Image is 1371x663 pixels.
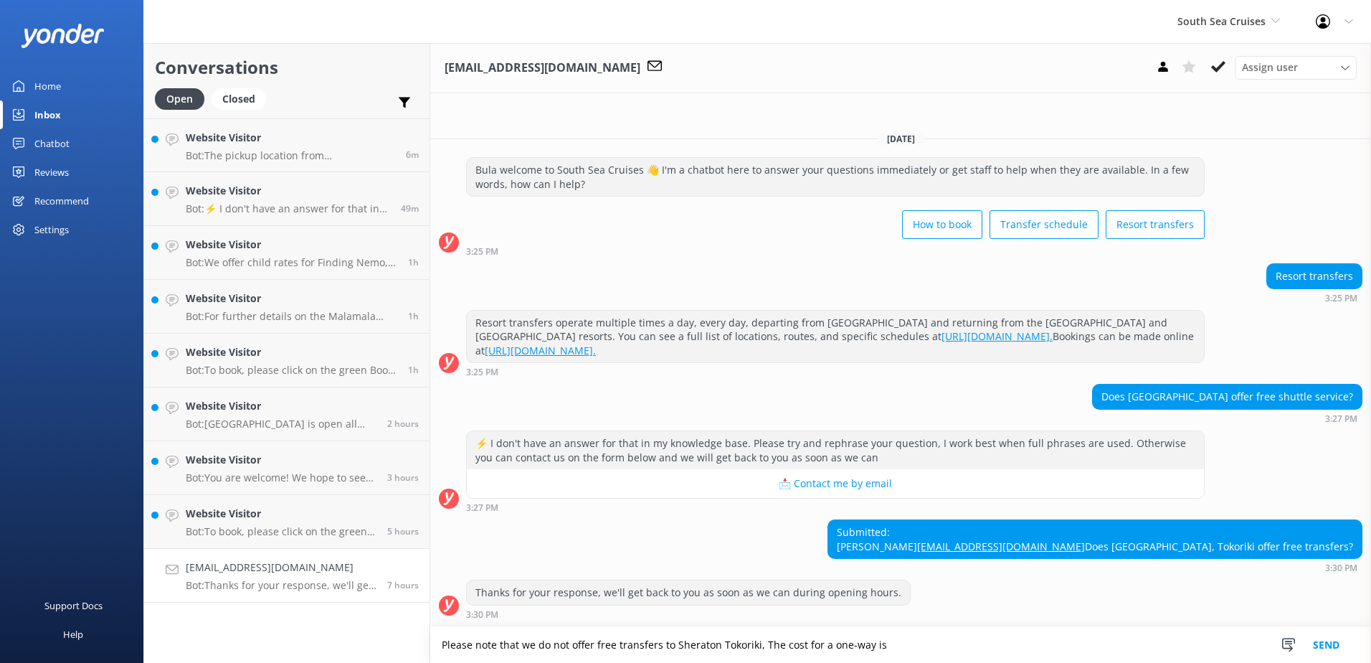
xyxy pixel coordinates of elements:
a: Website VisitorBot:For further details on the Malamala Half Day Tour and [GEOGRAPHIC_DATA] Half D... [144,280,430,334]
a: [EMAIL_ADDRESS][DOMAIN_NAME]Bot:Thanks for your response, we'll get back to you as soon as we can... [144,549,430,603]
span: 06:12am 17-Aug-2025 (UTC +12:00) Pacific/Auckland [387,525,419,537]
div: Support Docs [44,591,103,620]
a: [URL][DOMAIN_NAME]. [941,329,1053,343]
strong: 3:27 PM [1325,415,1357,423]
a: Website VisitorBot:To book, please click on the green Book Now button on our website and follow t... [144,495,430,549]
div: Chatbot [34,129,70,158]
h3: [EMAIL_ADDRESS][DOMAIN_NAME] [445,59,640,77]
div: Resort transfers [1267,264,1362,288]
a: Open [155,90,212,106]
span: 07:18am 17-Aug-2025 (UTC +12:00) Pacific/Auckland [387,471,419,484]
a: Website VisitorBot:We offer child rates for Finding Nemo, [GEOGRAPHIC_DATA] Day Trips, Combo-crui... [144,226,430,280]
div: Inbox [34,100,61,129]
h4: Website Visitor [186,183,390,199]
a: [EMAIL_ADDRESS][DOMAIN_NAME] [917,540,1085,553]
a: Website VisitorBot:To book, please click on the green Book Now button on our website and follow t... [144,334,430,387]
h4: Website Visitor [186,237,397,253]
div: Reviews [34,158,69,187]
span: 09:32am 17-Aug-2025 (UTC +12:00) Pacific/Auckland [408,256,419,268]
div: Resort transfers operate multiple times a day, every day, departing from [GEOGRAPHIC_DATA] and re... [467,311,1204,363]
div: 03:25am 17-Aug-2025 (UTC +12:00) Pacific/Auckland [466,367,1205,377]
span: 09:26am 17-Aug-2025 (UTC +12:00) Pacific/Auckland [408,364,419,376]
h4: Website Visitor [186,130,395,146]
h2: Conversations [155,54,419,81]
div: 03:30am 17-Aug-2025 (UTC +12:00) Pacific/Auckland [466,609,911,619]
a: Website VisitorBot:[GEOGRAPHIC_DATA] is open all year round, including October, except when it is... [144,387,430,441]
strong: 3:27 PM [466,504,498,512]
h4: Website Visitor [186,506,376,522]
span: Assign user [1242,60,1298,75]
h4: Website Visitor [186,398,376,414]
span: 08:18am 17-Aug-2025 (UTC +12:00) Pacific/Auckland [387,418,419,430]
h4: Website Visitor [186,344,397,360]
button: 📩 Contact me by email [467,469,1204,498]
span: 11:08am 17-Aug-2025 (UTC +12:00) Pacific/Auckland [406,149,419,161]
div: 03:27am 17-Aug-2025 (UTC +12:00) Pacific/Auckland [466,502,1205,512]
span: 09:28am 17-Aug-2025 (UTC +12:00) Pacific/Auckland [408,310,419,322]
textarea: Please note that we do not offer free transfers to Sheraton Tokoriki, The cost for a one-way is [430,627,1371,663]
strong: 3:30 PM [466,611,498,619]
a: Website VisitorBot:⚡ I don't have an answer for that in my knowledge base. Please try and rephras... [144,172,430,226]
div: 03:25am 17-Aug-2025 (UTC +12:00) Pacific/Auckland [466,246,1205,256]
div: Help [63,620,83,649]
p: Bot: You are welcome! We hope to see you soon! [186,471,376,484]
button: How to book [902,210,982,239]
div: ⚡ I don't have an answer for that in my knowledge base. Please try and rephrase your question, I ... [467,431,1204,469]
span: 10:24am 17-Aug-2025 (UTC +12:00) Pacific/Auckland [401,202,419,215]
h4: [EMAIL_ADDRESS][DOMAIN_NAME] [186,560,376,575]
div: Home [34,72,61,100]
a: [URL][DOMAIN_NAME]. [485,344,596,357]
p: Bot: To book, please click on the green Book Now button on our website and follow the prompts. Fo... [186,525,376,538]
a: Closed [212,90,273,106]
strong: 3:25 PM [466,248,498,256]
div: Settings [34,215,69,244]
div: Bula welcome to South Sea Cruises 👋 I'm a chatbot here to answer your questions immediately or ge... [467,158,1204,196]
div: Open [155,88,204,110]
button: Send [1299,627,1353,663]
strong: 3:25 PM [466,368,498,377]
p: Bot: For further details on the Malamala Half Day Tour and [GEOGRAPHIC_DATA] Half Day Tour, kindl... [186,310,397,323]
p: Bot: The pickup location from [GEOGRAPHIC_DATA] is the bus stop outside of [GEOGRAPHIC_DATA]. [186,149,395,162]
button: Transfer schedule [990,210,1099,239]
h4: Website Visitor [186,291,397,306]
p: Bot: Thanks for your response, we'll get back to you as soon as we can during opening hours. [186,579,376,592]
div: 03:27am 17-Aug-2025 (UTC +12:00) Pacific/Auckland [1092,413,1362,423]
div: Does [GEOGRAPHIC_DATA] offer free shuttle service? [1093,385,1362,409]
strong: 3:25 PM [1325,294,1357,303]
img: yonder-white-logo.png [22,24,104,47]
div: Submitted: [PERSON_NAME] Does [GEOGRAPHIC_DATA], Tokoriki offer free transfers? [828,520,1362,558]
button: Resort transfers [1106,210,1205,239]
p: Bot: To book, please click on the green Book Now button on our website and follow the prompts. Yo... [186,364,397,377]
div: Recommend [34,187,89,215]
h4: Website Visitor [186,452,376,468]
strong: 3:30 PM [1325,564,1357,573]
p: Bot: [GEOGRAPHIC_DATA] is open all year round, including October, except when it is chartered for... [186,418,376,431]
div: Assign User [1235,56,1357,79]
p: Bot: ⚡ I don't have an answer for that in my knowledge base. Please try and rephrase your questio... [186,202,390,215]
span: South Sea Cruises [1177,14,1266,28]
div: 03:25am 17-Aug-2025 (UTC +12:00) Pacific/Auckland [1266,293,1362,303]
span: [DATE] [878,133,924,145]
p: Bot: We offer child rates for Finding Nemo, [GEOGRAPHIC_DATA] Day Trips, Combo-cruise, and Island... [186,256,397,269]
span: 03:30am 17-Aug-2025 (UTC +12:00) Pacific/Auckland [387,579,419,591]
a: Website VisitorBot:The pickup location from [GEOGRAPHIC_DATA] is the bus stop outside of [GEOGRAP... [144,118,430,172]
div: Thanks for your response, we'll get back to you as soon as we can during opening hours. [467,580,910,605]
div: Closed [212,88,266,110]
div: 03:30am 17-Aug-2025 (UTC +12:00) Pacific/Auckland [827,563,1362,573]
a: Website VisitorBot:You are welcome! We hope to see you soon!3 hours [144,441,430,495]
